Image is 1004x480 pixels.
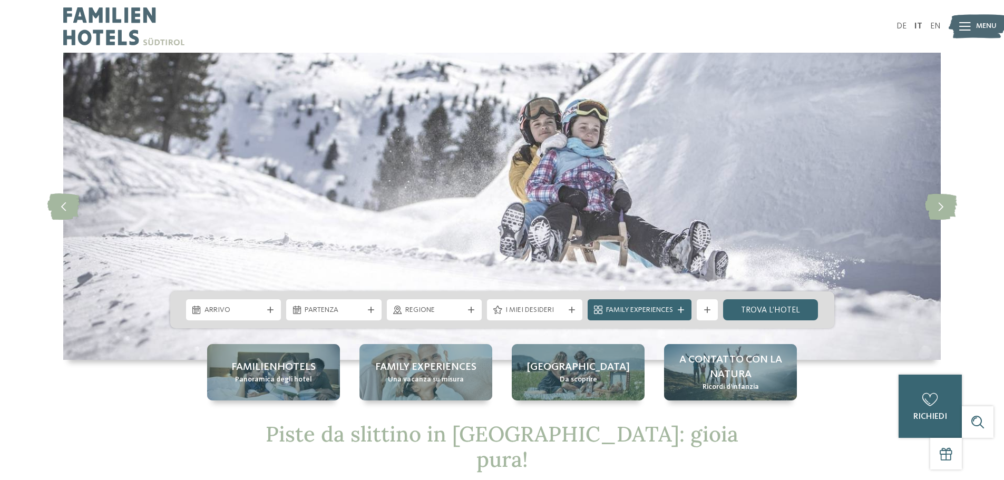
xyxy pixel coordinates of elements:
a: Piste da slittino in Alto Adige: divertimento a non finire A contatto con la natura Ricordi d’inf... [664,344,797,400]
a: DE [896,22,906,31]
span: I miei desideri [505,305,564,316]
span: Family Experiences [606,305,673,316]
span: Ricordi d’infanzia [703,382,759,393]
span: A contatto con la natura [675,352,786,382]
span: [GEOGRAPHIC_DATA] [527,360,630,375]
span: Una vacanza su misura [388,375,464,385]
span: Familienhotels [231,360,316,375]
a: richiedi [899,375,962,438]
span: Da scoprire [560,375,597,385]
img: Piste da slittino in Alto Adige: divertimento a non finire [63,53,941,360]
span: Menu [976,21,997,32]
a: Piste da slittino in Alto Adige: divertimento a non finire Family experiences Una vacanza su misura [359,344,492,400]
span: Panoramica degli hotel [235,375,312,385]
span: Regione [405,305,464,316]
span: Arrivo [204,305,263,316]
a: Piste da slittino in Alto Adige: divertimento a non finire [GEOGRAPHIC_DATA] Da scoprire [512,344,645,400]
a: trova l’hotel [723,299,818,320]
a: EN [930,22,941,31]
span: Partenza [305,305,363,316]
span: Family experiences [375,360,476,375]
a: Piste da slittino in Alto Adige: divertimento a non finire Familienhotels Panoramica degli hotel [207,344,340,400]
a: IT [914,22,922,31]
span: richiedi [913,413,947,421]
span: Piste da slittino in [GEOGRAPHIC_DATA]: gioia pura! [266,420,738,473]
